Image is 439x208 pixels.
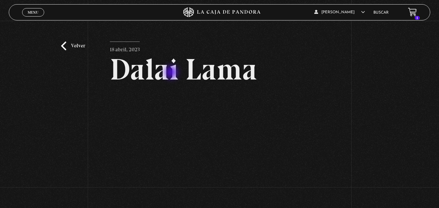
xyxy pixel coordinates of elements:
a: Volver [61,42,85,50]
span: Cerrar [25,16,41,20]
span: 1 [415,16,420,20]
h2: Dalai Lama [110,55,329,84]
p: 18 abril, 2023 [110,42,140,55]
a: Buscar [373,11,389,15]
a: 1 [408,8,417,17]
span: [PERSON_NAME] [314,10,365,14]
span: Menu [28,10,38,14]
